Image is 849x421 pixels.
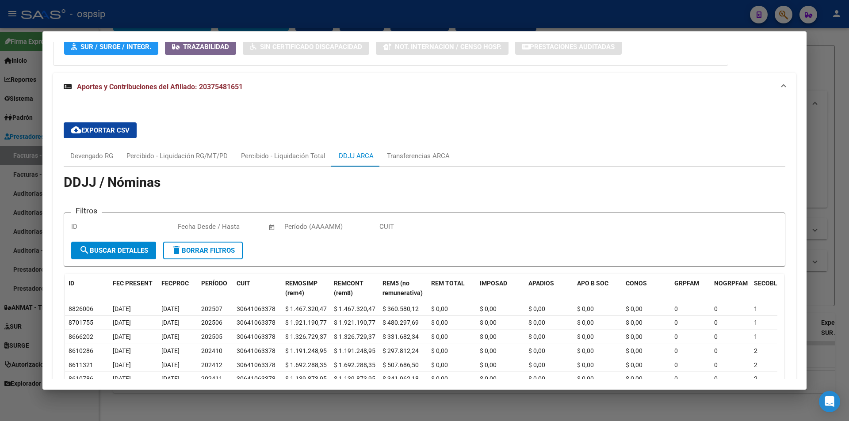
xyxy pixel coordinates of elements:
span: PERÍODO [201,280,227,287]
button: Sin Certificado Discapacidad [243,38,369,55]
span: SUR / SURGE / INTEGR. [80,43,151,51]
span: $ 0,00 [528,305,545,312]
span: [DATE] [161,347,180,354]
datatable-header-cell: APADIOS [525,274,574,303]
datatable-header-cell: GRPFAM [671,274,711,303]
span: $ 1.326.729,37 [334,333,375,340]
span: 1 [754,319,757,326]
span: 0 [674,347,678,354]
input: Fecha fin [222,223,264,231]
span: $ 0,00 [626,305,642,312]
span: $ 331.682,34 [382,333,419,340]
span: 0 [714,319,718,326]
span: $ 341.962,18 [382,375,419,382]
span: $ 0,00 [528,361,545,368]
div: Percibido - Liquidación Total [241,151,325,161]
span: $ 0,00 [577,319,594,326]
datatable-header-cell: PERÍODO [198,274,233,303]
span: $ 1.467.320,47 [285,305,327,312]
span: $ 0,00 [431,333,448,340]
span: $ 0,00 [480,305,497,312]
button: Prestaciones Auditadas [515,38,622,55]
button: Trazabilidad [165,38,236,55]
span: [DATE] [113,375,131,382]
span: Exportar CSV [71,126,130,134]
span: Borrar Filtros [171,247,235,254]
datatable-header-cell: FEC PRESENT [109,274,158,303]
button: Not. Internacion / Censo Hosp. [376,38,509,55]
datatable-header-cell: CUIT [233,274,282,303]
datatable-header-cell: APO B SOC [574,274,622,303]
span: CUIT [237,280,250,287]
span: $ 0,00 [626,333,642,340]
input: Fecha inicio [178,223,214,231]
span: $ 0,00 [577,361,594,368]
span: $ 0,00 [577,347,594,354]
span: $ 480.297,69 [382,319,419,326]
div: 30641063378 [237,374,275,384]
datatable-header-cell: CONOS [622,274,671,303]
span: $ 0,00 [431,361,448,368]
span: 202410 [201,347,222,354]
span: $ 0,00 [480,375,497,382]
span: $ 1.692.288,35 [334,361,375,368]
div: 30641063378 [237,346,275,356]
span: CONOS [626,280,647,287]
span: 0 [674,305,678,312]
span: 8826006 [69,305,93,312]
span: 0 [674,361,678,368]
datatable-header-cell: SECOBLIG [750,274,790,303]
span: APO B SOC [577,280,608,287]
div: Percibido - Liquidación RG/MT/PD [126,151,228,161]
span: Prestaciones Auditadas [530,43,615,51]
span: $ 0,00 [626,319,642,326]
div: DDJJ ARCA [339,151,374,161]
span: $ 1.921.190,77 [285,319,327,326]
span: [DATE] [161,375,180,382]
span: $ 0,00 [480,319,497,326]
span: $ 0,00 [431,347,448,354]
span: 0 [674,319,678,326]
mat-expansion-panel-header: Aportes y Contribuciones del Afiliado: 20375481651 [53,73,796,101]
span: [DATE] [113,319,131,326]
span: 0 [714,333,718,340]
span: ID [69,280,74,287]
datatable-header-cell: REM5 (no remunerativa) [379,274,428,303]
span: $ 0,00 [626,347,642,354]
span: $ 297.812,24 [382,347,419,354]
span: 8610786 [69,375,93,382]
span: $ 1.139.873,95 [285,375,327,382]
span: REMCONT (rem8) [334,280,363,297]
span: $ 0,00 [626,361,642,368]
span: SECOBLIG [754,280,784,287]
span: 8666202 [69,333,93,340]
span: $ 1.139.873,95 [334,375,375,382]
span: 202506 [201,319,222,326]
span: 0 [714,375,718,382]
button: SUR / SURGE / INTEGR. [64,38,158,55]
button: Exportar CSV [64,122,137,138]
span: 202412 [201,361,222,368]
span: [DATE] [161,361,180,368]
span: $ 0,00 [480,361,497,368]
span: $ 1.921.190,77 [334,319,375,326]
div: 30641063378 [237,332,275,342]
datatable-header-cell: FECPROC [158,274,198,303]
span: [DATE] [161,305,180,312]
span: 2 [754,347,757,354]
span: $ 0,00 [626,375,642,382]
div: 30641063378 [237,304,275,314]
span: 1 [754,333,757,340]
span: DDJJ / Nóminas [64,174,161,190]
span: FECPROC [161,280,189,287]
span: 8610286 [69,347,93,354]
span: [DATE] [113,333,131,340]
span: NOGRPFAM [714,280,748,287]
span: $ 1.191.248,95 [334,347,375,354]
datatable-header-cell: ID [65,274,109,303]
span: $ 0,00 [528,347,545,354]
button: Borrar Filtros [163,242,243,259]
span: 8611321 [69,361,93,368]
span: $ 0,00 [431,319,448,326]
span: $ 1.326.729,37 [285,333,327,340]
